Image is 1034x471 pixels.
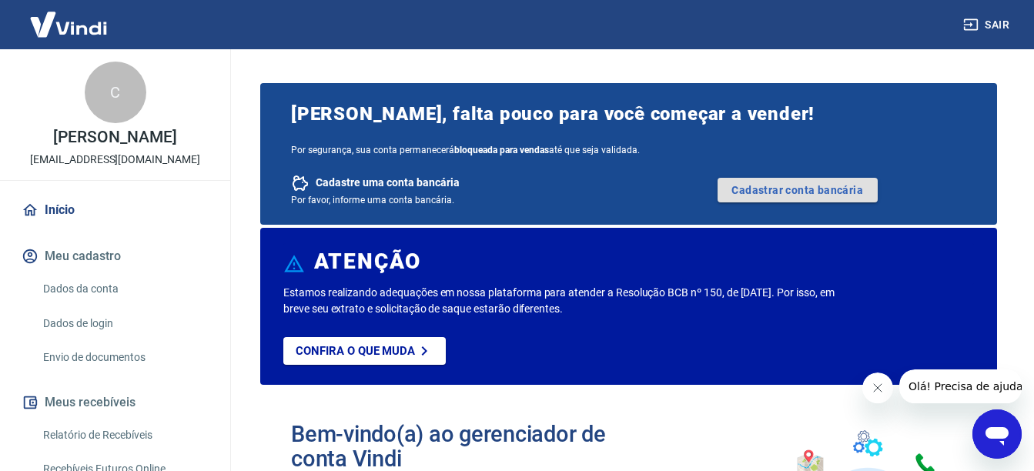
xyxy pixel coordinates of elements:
a: Cadastrar conta bancária [718,178,878,202]
p: Estamos realizando adequações em nossa plataforma para atender a Resolução BCB nº 150, de [DATE].... [283,285,836,317]
span: Olá! Precisa de ajuda? [9,11,129,23]
iframe: Fechar mensagem [862,372,893,403]
a: Dados de login [37,308,212,339]
img: Vindi [18,1,119,48]
p: [PERSON_NAME] [53,129,176,145]
a: Envio de documentos [37,342,212,373]
button: Sair [960,11,1016,39]
a: Início [18,193,212,227]
p: Confira o que muda [296,344,415,358]
button: Meus recebíveis [18,386,212,419]
h2: Bem-vindo(a) ao gerenciador de conta Vindi [291,422,629,471]
b: bloqueada para vendas [454,145,549,155]
span: Por favor, informe uma conta bancária. [291,195,454,205]
span: [PERSON_NAME], falta pouco para você começar a vender! [291,102,966,126]
iframe: Mensagem da empresa [899,369,1022,403]
a: Dados da conta [37,273,212,305]
div: C [85,62,146,123]
a: Relatório de Recebíveis [37,419,212,451]
span: Cadastre uma conta bancária [316,175,460,190]
span: Por segurança, sua conta permanecerá até que seja validada. [291,145,966,155]
a: Confira o que muda [283,337,446,365]
h6: ATENÇÃO [314,254,421,269]
iframe: Botão para abrir a janela de mensagens [972,409,1022,459]
p: [EMAIL_ADDRESS][DOMAIN_NAME] [30,152,200,168]
button: Meu cadastro [18,239,212,273]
